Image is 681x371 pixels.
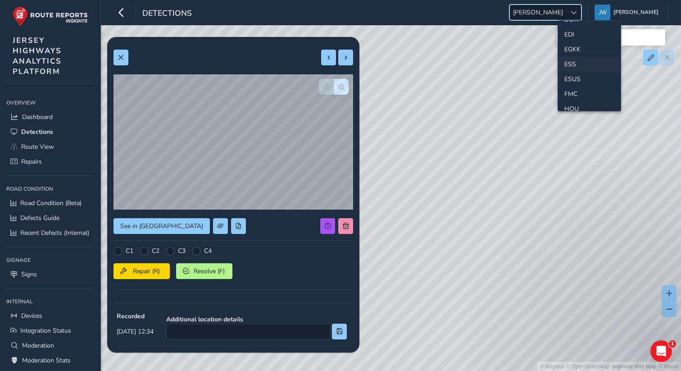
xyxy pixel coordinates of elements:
a: Repairs [6,154,94,169]
button: Repair (R) [113,263,170,279]
span: Integration Status [20,326,71,335]
span: Resolve (F) [192,267,226,275]
button: [PERSON_NAME] [595,5,662,20]
a: Recent Defects (Internal) [6,225,94,240]
span: Road Condition (Beta) [20,199,82,207]
a: Route View [6,139,94,154]
li: HOU [558,101,621,116]
div: Signage [6,253,94,267]
label: C2 [152,247,159,255]
li: EDI [558,27,621,42]
button: Resolve (F) [176,263,232,279]
li: FMC [558,87,621,101]
span: Repair (R) [130,267,163,275]
span: See in [GEOGRAPHIC_DATA] [120,222,203,230]
img: rr logo [13,6,88,27]
span: Devices [21,311,42,320]
span: Defects Guide [20,214,59,222]
div: Internal [6,295,94,308]
span: Repairs [21,157,42,166]
button: See in Route View [113,218,210,234]
span: Detections [142,8,192,20]
span: [DATE] 12:34 [117,327,154,336]
li: EGKK [558,42,621,57]
li: ESS [558,57,621,72]
a: Moderation Stats [6,353,94,368]
strong: Additional location details [166,315,347,324]
a: Dashboard [6,110,94,124]
label: C3 [178,247,186,255]
strong: Recorded [117,312,154,321]
span: Moderation [22,341,54,350]
label: C1 [126,247,133,255]
a: Devices [6,308,94,323]
span: Signs [21,270,37,279]
img: diamond-layout [595,5,610,20]
span: 1 [669,340,676,348]
span: [PERSON_NAME] [613,5,658,20]
li: ESUS [558,72,621,87]
span: Moderation Stats [22,356,71,365]
a: Detections [6,124,94,139]
iframe: Intercom live chat [650,340,672,362]
span: Recent Defects (Internal) [20,229,89,237]
label: C4 [204,247,212,255]
a: Integration Status [6,323,94,338]
span: JERSEY HIGHWAYS ANALYTICS PLATFORM [13,35,62,77]
a: Signs [6,267,94,282]
span: [PERSON_NAME] [510,5,566,20]
span: Route View [21,142,54,151]
div: Road Condition [6,182,94,196]
a: Moderation [6,338,94,353]
span: Dashboard [22,113,53,121]
div: Overview [6,96,94,110]
a: Defects Guide [6,211,94,225]
span: Detections [21,128,53,136]
a: Road Condition (Beta) [6,196,94,211]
